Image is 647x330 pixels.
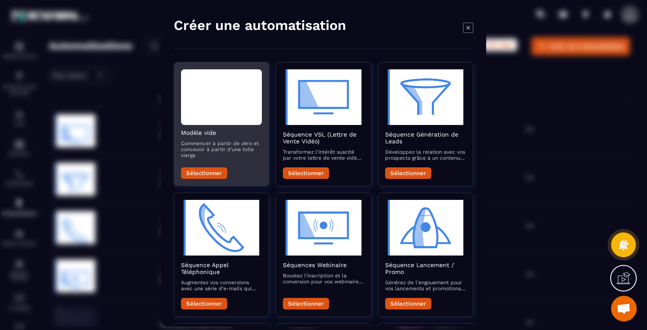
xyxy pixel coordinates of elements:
img: automation-objective-icon [385,69,466,125]
img: automation-objective-icon [385,200,466,256]
h4: Créer une automatisation [174,17,346,34]
div: Ouvrir le chat [611,296,637,321]
h2: Séquence VSL (Lettre de Vente Vidéo) [283,131,364,145]
button: Sélectionner [283,167,329,179]
p: Développez la relation avec vos prospects grâce à un contenu attractif qui les accompagne vers la... [385,149,466,161]
p: Boostez l'inscription et la conversion pour vos webinaires avec des e-mails qui informent, rappel... [283,273,364,285]
button: Sélectionner [181,298,227,309]
p: Générez de l'engouement pour vos lancements et promotions avec une séquence d’e-mails captivante ... [385,279,466,291]
h2: Séquence Lancement / Promo [385,262,466,275]
button: Sélectionner [283,298,329,309]
img: automation-objective-icon [181,200,262,256]
p: Transformez l'intérêt suscité par votre lettre de vente vidéo en actions concrètes avec des e-mai... [283,149,364,161]
button: Sélectionner [181,167,227,179]
h2: Modèle vide [181,129,262,136]
h2: Séquences Webinaire [283,262,364,268]
img: automation-objective-icon [283,69,364,125]
h2: Séquence Génération de Leads [385,131,466,145]
button: Sélectionner [385,298,431,309]
img: automation-objective-icon [283,200,364,256]
p: Commencer à partir de zéro et concevoir à partir d'une toile vierge [181,140,262,158]
button: Sélectionner [385,167,431,179]
p: Augmentez vos conversions avec une série d’e-mails qui préparent et suivent vos appels commerciaux [181,279,262,291]
h2: Séquence Appel Téléphonique [181,262,262,275]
